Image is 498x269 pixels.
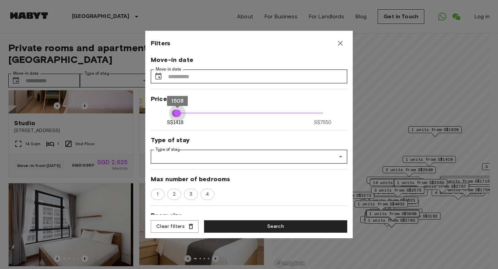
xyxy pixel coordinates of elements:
span: Max number of bedrooms [151,175,347,183]
span: 4 [202,191,213,198]
span: Type of stay [151,136,347,144]
span: Room size [151,211,347,220]
div: 4 [201,189,214,200]
button: Choose date [151,69,165,83]
span: 1 [153,191,162,198]
label: Move-in date [156,66,181,72]
span: 2 [169,191,179,198]
span: S$1418 [167,119,184,126]
button: Clear filters [151,220,199,233]
button: Search [204,220,347,233]
span: Move-in date [151,56,347,64]
span: Filters [151,39,170,47]
span: S$7550 [314,119,332,126]
span: 3 [186,191,196,198]
span: 1508 [171,98,184,104]
div: 3 [184,189,198,200]
div: 2 [167,189,181,200]
span: Price range [151,95,347,103]
div: 1 [151,189,165,200]
label: Type of stay [156,147,180,152]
